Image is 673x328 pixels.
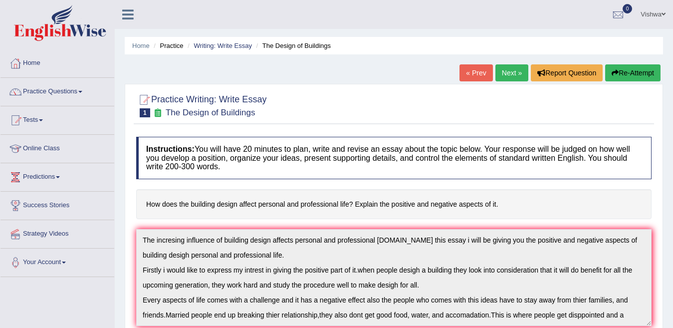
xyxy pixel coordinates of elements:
a: Writing: Write Essay [194,42,252,49]
h2: Practice Writing: Write Essay [136,92,266,117]
a: Home [132,42,150,49]
h4: How does the building design affect personal and professional life? Explain the positive and nega... [136,189,652,220]
h4: You will have 20 minutes to plan, write and revise an essay about the topic below. Your response ... [136,137,652,179]
span: 0 [623,4,633,13]
a: Home [0,49,114,74]
small: The Design of Buildings [166,108,255,117]
a: Next » [495,64,528,81]
small: Exam occurring question [153,108,163,118]
a: Tests [0,106,114,131]
a: Success Stories [0,192,114,217]
button: Re-Attempt [605,64,661,81]
li: The Design of Buildings [254,41,331,50]
a: Online Class [0,135,114,160]
b: Instructions: [146,145,195,153]
span: 1 [140,108,150,117]
a: Practice Questions [0,78,114,103]
li: Practice [151,41,183,50]
a: Your Account [0,249,114,274]
a: « Prev [459,64,492,81]
a: Predictions [0,163,114,188]
button: Report Question [531,64,603,81]
a: Strategy Videos [0,220,114,245]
